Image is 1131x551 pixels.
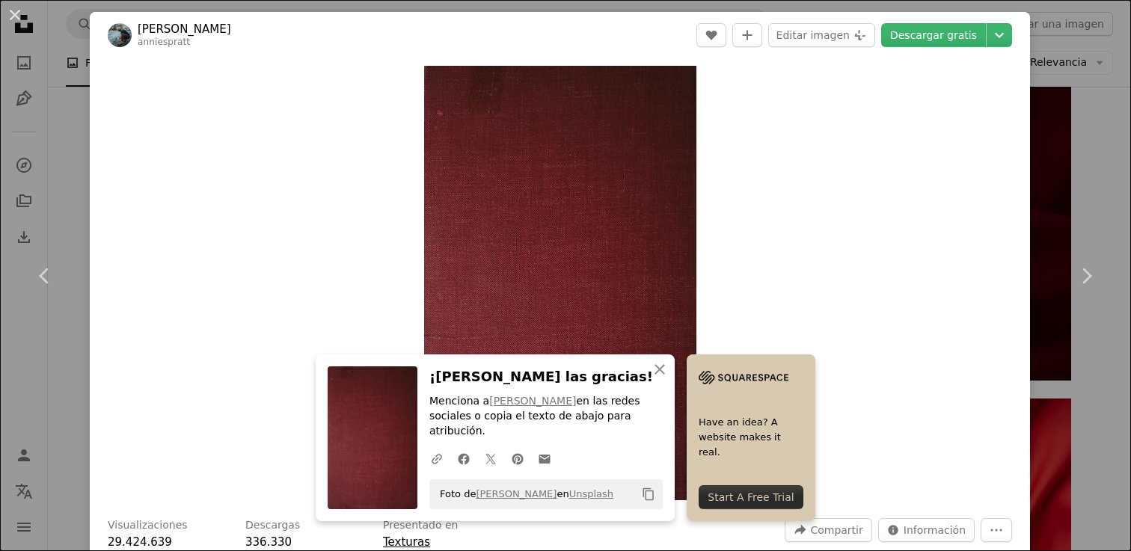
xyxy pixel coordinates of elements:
[138,37,190,47] a: anniespratt
[696,23,726,47] button: Me gusta
[881,23,986,47] a: Descargar gratis
[432,482,613,506] span: Foto de en
[987,23,1012,47] button: Elegir el tamaño de descarga
[383,535,430,549] a: Texturas
[569,488,613,499] a: Unsplash
[450,443,477,473] a: Comparte en Facebook
[477,443,504,473] a: Comparte en Twitter
[878,518,975,542] button: Estadísticas sobre esta imagen
[429,366,663,388] h3: ¡[PERSON_NAME] las gracias!
[489,395,576,407] a: [PERSON_NAME]
[424,66,696,500] img: Un primer plano de la portada de un libro rojo
[636,481,661,507] button: Copiar al portapapeles
[768,23,875,47] button: Editar imagen
[504,443,531,473] a: Comparte en Pinterest
[245,535,292,549] span: 336.330
[138,22,231,37] a: [PERSON_NAME]
[108,518,188,533] h3: Visualizaciones
[108,535,172,549] span: 29.424.639
[699,414,803,459] span: Have an idea? A website makes it real.
[245,518,300,533] h3: Descargas
[904,519,966,541] span: Información
[810,519,862,541] span: Compartir
[1041,204,1131,348] a: Siguiente
[981,518,1012,542] button: Más acciones
[531,443,558,473] a: Comparte por correo electrónico
[476,488,557,499] a: [PERSON_NAME]
[732,23,762,47] button: Añade a la colección
[687,354,815,521] a: Have an idea? A website makes it real.Start A Free Trial
[424,66,696,500] button: Ampliar en esta imagen
[108,23,132,47] img: Ve al perfil de Annie Spratt
[383,518,459,533] h3: Presentado en
[785,518,871,542] button: Compartir esta imagen
[699,485,803,509] div: Start A Free Trial
[699,366,788,389] img: file-1705255347840-230a6ab5bca9image
[429,394,663,439] p: Menciona a en las redes sociales o copia el texto de abajo para atribución.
